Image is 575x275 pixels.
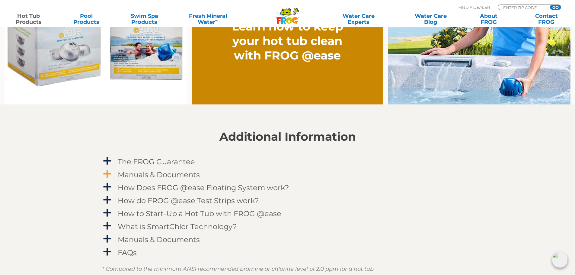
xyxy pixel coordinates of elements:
a: a How Does FROG @ease Floating System work? [102,182,473,193]
a: a The FROG Guarantee [102,156,473,167]
span: a [103,248,112,257]
a: Hot TubProducts [6,13,51,25]
span: a [103,157,112,166]
img: openIcon [552,252,568,268]
h4: Manuals & Documents [118,171,200,179]
a: Swim SpaProducts [122,13,167,25]
em: * Compared to the minimum ANSI recommended bromine or chlorine level of 2.0 ppm for a hot tub [102,266,374,272]
span: a [103,170,112,179]
input: Zip Code Form [503,5,543,10]
span: a [103,222,112,231]
a: a FAQs [102,247,473,258]
a: PoolProducts [64,13,109,25]
a: Water CareExperts [322,13,395,25]
a: AboutFROG [466,13,511,25]
sup: ∞ [215,18,218,23]
a: a Manuals & Documents [102,234,473,245]
p: Find A Dealer [458,5,490,10]
h4: Manuals & Documents [118,235,200,244]
a: a What is SmartChlor Technology? [102,221,473,232]
h4: The FROG Guarantee [118,158,195,166]
h4: FAQs [118,248,137,257]
h2: Additional Information [102,130,473,143]
a: a How do FROG @ease Test Strips work? [102,195,473,206]
span: a [103,209,112,218]
span: a [103,196,112,205]
span: a [103,183,112,192]
span: a [103,235,112,244]
a: a Manuals & Documents [102,169,473,180]
h2: Learn how to keep your hot tub clean with FROG @ease [220,19,355,63]
a: Fresh MineralWater∞ [180,13,236,25]
a: ContactFROG [524,13,569,25]
a: a How to Start-Up a Hot Tub with FROG @ease [102,208,473,219]
input: GO [550,5,561,10]
h4: How to Start-Up a Hot Tub with FROG @ease [118,209,281,218]
h4: How do FROG @ease Test Strips work? [118,197,259,205]
a: Water CareBlog [408,13,453,25]
h4: How Does FROG @ease Floating System work? [118,184,289,192]
h4: What is SmartChlor Technology? [118,222,237,231]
